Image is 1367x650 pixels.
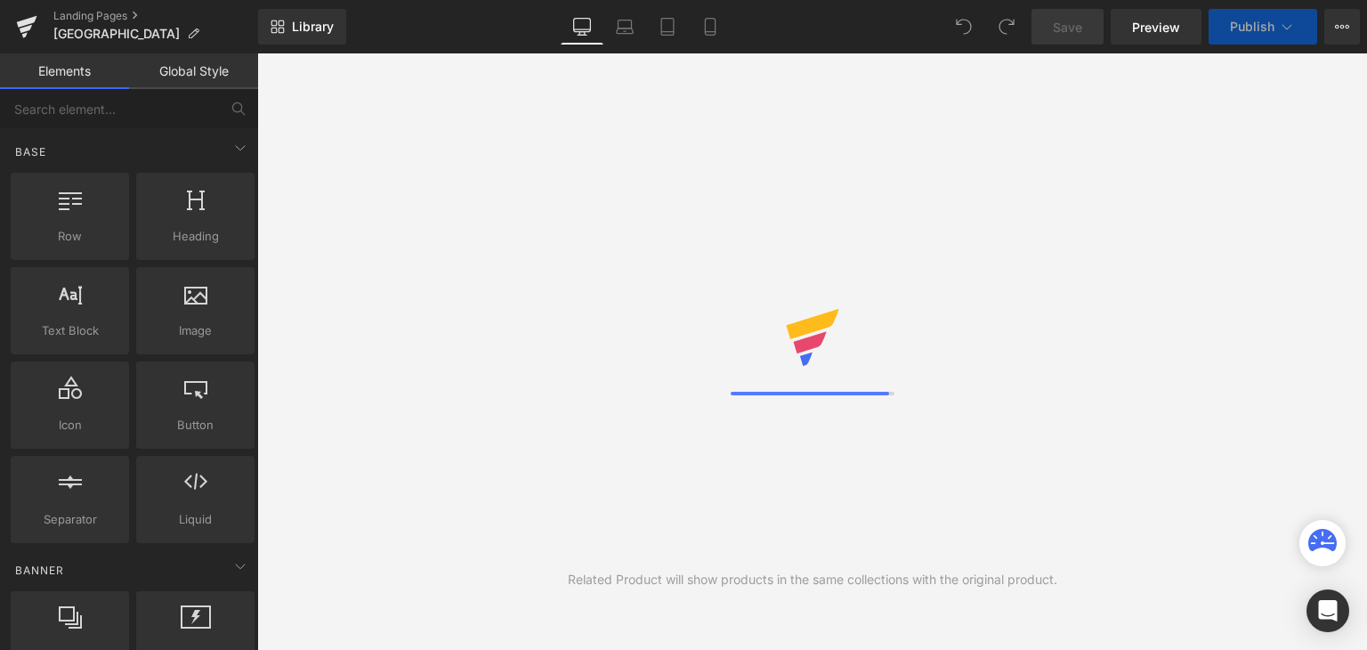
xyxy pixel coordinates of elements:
button: Redo [989,9,1024,45]
a: Landing Pages [53,9,258,23]
a: Laptop [603,9,646,45]
span: Publish [1230,20,1274,34]
span: Button [142,416,249,435]
div: Open Intercom Messenger [1306,589,1349,632]
span: Liquid [142,510,249,529]
span: Preview [1132,18,1180,37]
span: Heading [142,227,249,246]
span: [GEOGRAPHIC_DATA] [53,27,180,41]
a: Tablet [646,9,689,45]
span: Library [292,19,334,35]
a: Desktop [561,9,603,45]
span: Image [142,321,249,340]
a: Global Style [129,53,258,89]
a: Mobile [689,9,732,45]
span: Icon [16,416,124,435]
span: Row [16,227,124,246]
button: Publish [1209,9,1317,45]
a: Preview [1111,9,1201,45]
span: Separator [16,510,124,529]
button: Undo [946,9,982,45]
div: Related Product will show products in the same collections with the original product. [568,570,1057,589]
span: Banner [13,562,66,579]
button: More [1324,9,1360,45]
span: Base [13,143,48,160]
span: Save [1053,18,1082,37]
span: Text Block [16,321,124,340]
a: New Library [258,9,346,45]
